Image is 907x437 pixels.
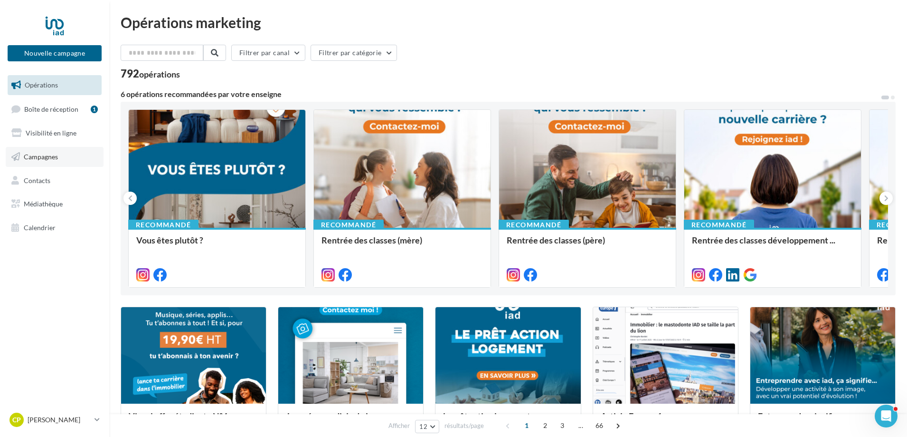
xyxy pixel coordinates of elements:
[24,223,56,232] span: Calendrier
[443,411,530,421] span: le prêt action logement
[415,420,439,433] button: 12
[231,45,305,61] button: Filtrer par canal
[684,220,754,230] div: Recommandé
[519,418,534,433] span: 1
[26,129,76,137] span: Visibilité en ligne
[8,45,102,61] button: Nouvelle campagne
[758,411,838,421] span: Entreprendre signifie
[499,220,569,230] div: Recommandé
[286,411,372,431] span: Journée mondiale de la photographi...
[6,218,104,238] a: Calendrier
[6,147,104,167] a: Campagnes
[601,411,662,421] span: Article Europe 1
[121,90,880,98] div: 6 opérations recommandées par votre enseigne
[139,70,180,78] div: opérations
[24,105,78,113] span: Boîte de réception
[311,45,397,61] button: Filtrer par catégorie
[24,153,58,161] span: Campagnes
[91,106,98,113] div: 1
[592,418,607,433] span: 66
[388,421,410,430] span: Afficher
[6,171,104,191] a: Contacts
[121,15,896,29] div: Opérations marketing
[507,235,605,245] span: Rentrée des classes (père)
[24,176,50,184] span: Contacts
[128,220,198,230] div: Recommandé
[28,415,91,425] p: [PERSON_NAME]
[419,423,427,430] span: 12
[538,418,553,433] span: 2
[313,220,384,230] div: Recommandé
[444,421,484,430] span: résultats/page
[12,415,21,425] span: CP
[25,81,58,89] span: Opérations
[573,418,588,433] span: ...
[8,411,102,429] a: CP [PERSON_NAME]
[6,123,104,143] a: Visibilité en ligne
[875,405,898,427] iframe: Intercom live chat
[6,99,104,119] a: Boîte de réception1
[121,68,180,79] div: 792
[6,75,104,95] a: Opérations
[692,235,835,245] span: Rentrée des classes développement ...
[24,200,63,208] span: Médiathèque
[136,235,203,245] span: Vous êtes plutôt ?
[6,194,104,214] a: Médiathèque
[321,235,422,245] span: Rentrée des classes (mère)
[555,418,570,433] span: 3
